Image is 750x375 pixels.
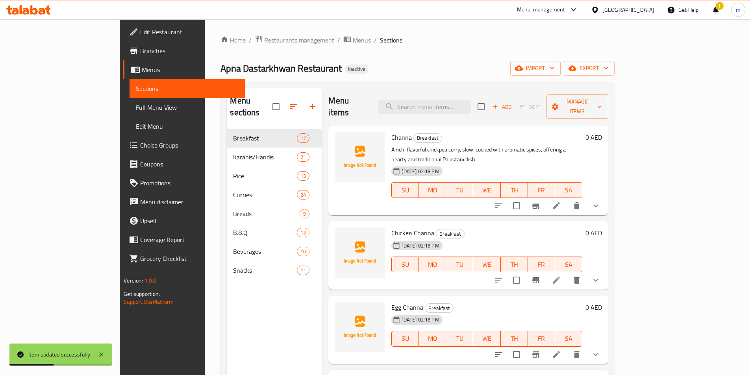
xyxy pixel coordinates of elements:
[297,153,309,161] span: 21
[558,185,579,196] span: SA
[233,190,297,200] span: Curries
[142,65,239,74] span: Menus
[123,41,245,60] a: Branches
[413,133,442,143] div: Breakfast
[398,168,442,175] span: [DATE] 02:18 PM
[140,178,239,188] span: Promotions
[300,209,309,218] div: items
[140,254,239,263] span: Grocery Checklist
[337,35,340,45] li: /
[297,133,309,143] div: items
[378,100,471,114] input: search
[123,155,245,174] a: Coupons
[585,227,602,238] h6: 0 AED
[233,266,297,275] span: Snacks
[123,230,245,249] a: Coverage Report
[255,35,334,45] a: Restaurants management
[528,331,555,347] button: FR
[517,63,554,73] span: import
[476,333,497,344] span: WE
[526,345,545,364] button: Branch-specific-item
[233,228,297,237] div: B.B.Q
[591,275,600,285] svg: Show Choices
[422,185,443,196] span: MO
[491,102,513,111] span: Add
[446,331,473,347] button: TU
[473,257,500,272] button: WE
[555,182,582,198] button: SA
[227,166,322,185] div: Rice13
[391,257,419,272] button: SU
[391,227,434,239] span: Chicken Channa
[227,148,322,166] div: Karahis/Handis21
[517,5,565,15] div: Menu-management
[374,35,377,45] li: /
[233,171,297,181] span: Rice
[136,84,239,93] span: Sections
[528,257,555,272] button: FR
[526,271,545,290] button: Branch-specific-item
[140,197,239,207] span: Menu disclaimer
[140,235,239,244] span: Coverage Report
[123,174,245,192] a: Promotions
[449,259,470,270] span: TU
[419,257,446,272] button: MO
[144,275,157,286] span: 1.0.0
[391,301,423,313] span: Egg Channa
[249,35,252,45] li: /
[140,27,239,37] span: Edit Restaurant
[398,316,442,323] span: [DATE] 02:18 PM
[391,145,582,164] p: A rich, flavorful chickpea curry, slow-cooked with aromatic spices, offering a hearty and traditi...
[227,261,322,280] div: Snacks11
[227,242,322,261] div: Beverages10
[395,333,416,344] span: SU
[552,201,561,211] a: Edit menu item
[436,229,464,238] span: Breakfast
[515,101,546,113] span: Select section first
[508,346,525,363] span: Select to update
[297,172,309,180] span: 13
[504,259,525,270] span: TH
[297,171,309,181] div: items
[419,331,446,347] button: MO
[130,98,245,117] a: Full Menu View
[558,333,579,344] span: SA
[449,333,470,344] span: TU
[297,248,309,255] span: 10
[297,190,309,200] div: items
[504,333,525,344] span: TH
[422,259,443,270] span: MO
[591,201,600,211] svg: Show Choices
[233,209,300,218] span: Breads
[230,95,272,118] h2: Menu sections
[233,247,297,256] span: Beverages
[558,259,579,270] span: SA
[591,350,600,359] svg: Show Choices
[264,35,334,45] span: Restaurants management
[391,131,412,143] span: Channa
[391,331,419,347] button: SU
[736,6,741,14] span: m
[473,182,500,198] button: WE
[268,98,284,115] span: Select all sections
[489,196,508,215] button: sort-choices
[585,132,602,143] h6: 0 AED
[297,135,309,142] span: 17
[555,331,582,347] button: SA
[476,259,497,270] span: WE
[140,216,239,225] span: Upsell
[328,95,369,118] h2: Menu items
[564,61,615,76] button: export
[531,259,552,270] span: FR
[489,101,515,113] span: Add item
[425,303,454,313] div: Breakfast
[220,35,614,45] nav: breadcrumb
[140,140,239,150] span: Choice Groups
[136,103,239,112] span: Full Menu View
[586,345,605,364] button: show more
[124,297,174,307] a: Support.OpsPlatform
[28,350,90,359] div: Item updated successfully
